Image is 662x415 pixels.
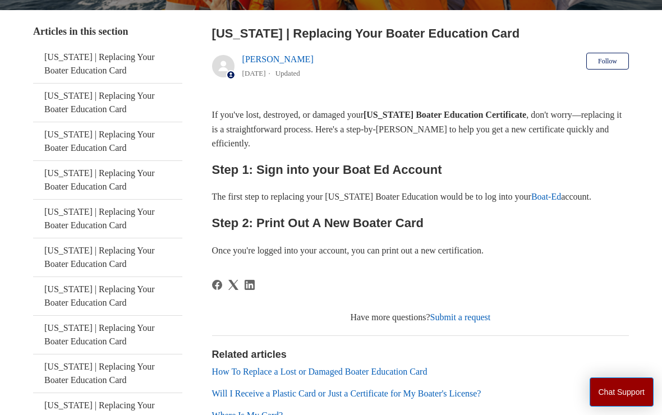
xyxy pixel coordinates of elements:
a: Will I Receive a Plastic Card or Just a Certificate for My Boater's License? [212,389,481,398]
a: X Corp [228,280,238,290]
a: [US_STATE] | Replacing Your Boater Education Card [33,200,182,238]
a: [US_STATE] | Replacing Your Boater Education Card [33,84,182,122]
p: Once you're logged into your account, you can print out a new certification. [212,243,629,258]
svg: Share this page on LinkedIn [245,280,255,290]
a: Boat-Ed [531,192,561,201]
a: [US_STATE] | Replacing Your Boater Education Card [33,354,182,393]
button: Follow Article [586,53,629,70]
a: [US_STATE] | Replacing Your Boater Education Card [33,316,182,354]
h2: Step 2: Print Out A New Boater Card [212,213,629,233]
a: [US_STATE] | Replacing Your Boater Education Card [33,277,182,315]
a: LinkedIn [245,280,255,290]
h2: Step 1: Sign into your Boat Ed Account [212,160,629,179]
time: 05/22/2024, 09:50 [242,69,266,77]
a: [PERSON_NAME] [242,54,314,64]
a: Submit a request [430,312,491,322]
a: How To Replace a Lost or Damaged Boater Education Card [212,367,427,376]
a: Facebook [212,280,222,290]
a: [US_STATE] | Replacing Your Boater Education Card [33,238,182,276]
div: Have more questions? [212,311,629,324]
p: If you've lost, destroyed, or damaged your , don't worry—replacing it is a straightforward proces... [212,108,629,151]
p: The first step to replacing your [US_STATE] Boater Education would be to log into your account. [212,190,629,204]
h2: Related articles [212,347,629,362]
span: Articles in this section [33,26,128,37]
a: [US_STATE] | Replacing Your Boater Education Card [33,45,182,83]
svg: Share this page on X Corp [228,280,238,290]
h2: Michigan | Replacing Your Boater Education Card [212,24,629,43]
strong: [US_STATE] Boater Education Certificate [364,110,526,119]
button: Chat Support [590,377,654,407]
svg: Share this page on Facebook [212,280,222,290]
li: Updated [275,69,300,77]
a: [US_STATE] | Replacing Your Boater Education Card [33,122,182,160]
a: [US_STATE] | Replacing Your Boater Education Card [33,161,182,199]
